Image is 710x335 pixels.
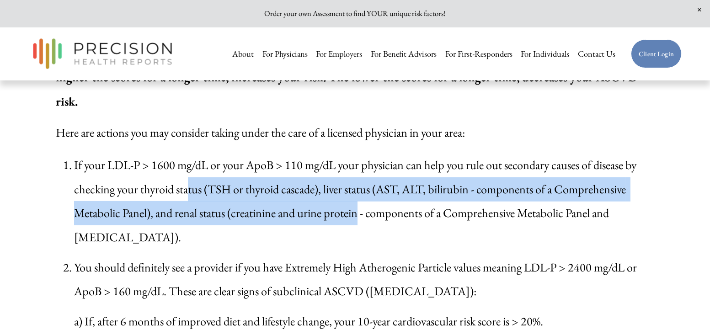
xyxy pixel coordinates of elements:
a: For First-Responders [445,44,512,63]
strong: High cardiovascular risk trends with high atherogenic particle values, whether measured by LDL-P ... [56,46,640,109]
a: Contact Us [578,44,615,63]
iframe: Chat Widget [546,218,710,335]
p: If your LDL-P > 1600 mg/dL or your ApoB > 110 mg/dL your physician can help you rule out secondar... [74,153,654,249]
p: a) If, after 6 months of improved diet and lifestyle change, your 10-year cardiovascular risk sco... [74,309,654,334]
a: About [232,44,254,63]
img: Precision Health Reports [28,34,176,73]
a: For Employers [316,44,362,63]
a: For Individuals [521,44,569,63]
a: For Benefit Advisors [371,44,437,63]
a: For Physicians [262,44,308,63]
p: You should definitely see a provider if you have Extremely High Atherogenic Particle values meani... [74,255,654,303]
a: Client Login [631,39,682,68]
p: Here are actions you may consider taking under the care of a licensed physician in your area: [56,121,654,145]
